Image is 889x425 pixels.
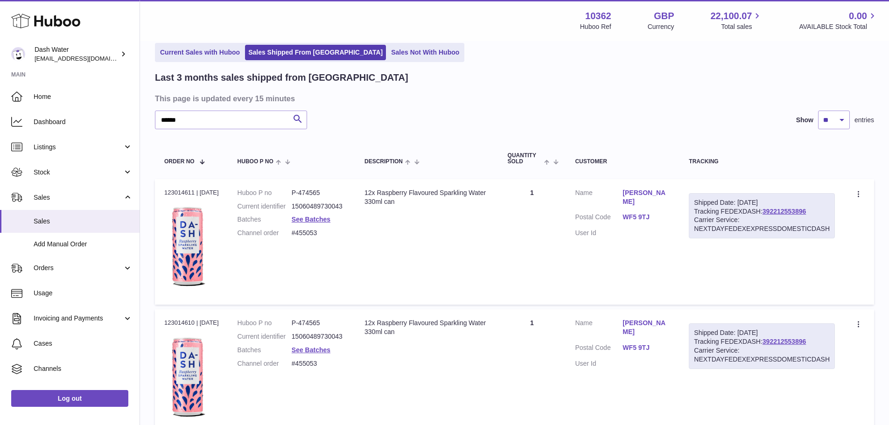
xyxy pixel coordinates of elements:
[799,22,878,31] span: AVAILABLE Stock Total
[34,143,123,152] span: Listings
[34,364,133,373] span: Channels
[689,323,835,369] div: Tracking FEDEXDASH:
[694,198,830,207] div: Shipped Date: [DATE]
[575,343,623,355] dt: Postal Code
[292,229,346,237] dd: #455053
[238,359,292,368] dt: Channel order
[35,45,119,63] div: Dash Water
[364,159,403,165] span: Description
[623,213,670,222] a: WF5 9TJ
[34,193,123,202] span: Sales
[292,346,330,354] a: See Batches
[238,188,292,197] dt: Huboo P no
[575,359,623,368] dt: User Id
[238,346,292,355] dt: Batches
[694,346,830,364] div: Carrier Service: NEXTDAYFEDEXEXPRESSDOMESTICDASH
[388,45,462,60] a: Sales Not With Huboo
[292,319,346,327] dd: P-474565
[580,22,611,31] div: Huboo Ref
[34,314,123,323] span: Invoicing and Payments
[689,159,835,165] div: Tracking
[854,116,874,125] span: entries
[155,93,872,104] h3: This page is updated every 15 minutes
[164,159,195,165] span: Order No
[34,289,133,298] span: Usage
[575,188,623,209] dt: Name
[238,202,292,211] dt: Current identifier
[157,45,243,60] a: Current Sales with Huboo
[245,45,386,60] a: Sales Shipped From [GEOGRAPHIC_DATA]
[292,332,346,341] dd: 15060489730043
[694,328,830,337] div: Shipped Date: [DATE]
[11,47,25,61] img: internalAdmin-10362@internal.huboo.com
[238,159,273,165] span: Huboo P no
[34,264,123,272] span: Orders
[34,92,133,101] span: Home
[164,330,211,424] img: 103621706197785.png
[164,319,219,327] div: 123014610 | [DATE]
[694,216,830,233] div: Carrier Service: NEXTDAYFEDEXEXPRESSDOMESTICDASH
[292,202,346,211] dd: 15060489730043
[238,229,292,237] dt: Channel order
[623,319,670,336] a: [PERSON_NAME]
[34,339,133,348] span: Cases
[585,10,611,22] strong: 10362
[11,390,128,407] a: Log out
[238,215,292,224] dt: Batches
[710,10,752,22] span: 22,100.07
[689,193,835,239] div: Tracking FEDEXDASH:
[34,168,123,177] span: Stock
[623,343,670,352] a: WF5 9TJ
[849,10,867,22] span: 0.00
[575,159,670,165] div: Customer
[34,240,133,249] span: Add Manual Order
[292,359,346,368] dd: #455053
[623,188,670,206] a: [PERSON_NAME]
[575,213,623,224] dt: Postal Code
[763,208,806,215] a: 392212553896
[721,22,763,31] span: Total sales
[799,10,878,31] a: 0.00 AVAILABLE Stock Total
[654,10,674,22] strong: GBP
[292,188,346,197] dd: P-474565
[292,216,330,223] a: See Batches
[498,179,566,305] td: 1
[648,22,674,31] div: Currency
[35,55,137,62] span: [EMAIL_ADDRESS][DOMAIN_NAME]
[155,71,408,84] h2: Last 3 months sales shipped from [GEOGRAPHIC_DATA]
[575,319,623,339] dt: Name
[34,118,133,126] span: Dashboard
[763,338,806,345] a: 392212553896
[164,188,219,197] div: 123014611 | [DATE]
[164,200,211,293] img: 103621706197785.png
[508,153,542,165] span: Quantity Sold
[364,188,489,206] div: 12x Raspberry Flavoured Sparkling Water 330ml can
[710,10,763,31] a: 22,100.07 Total sales
[575,229,623,237] dt: User Id
[34,217,133,226] span: Sales
[238,319,292,327] dt: Huboo P no
[796,116,813,125] label: Show
[238,332,292,341] dt: Current identifier
[364,319,489,336] div: 12x Raspberry Flavoured Sparkling Water 330ml can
